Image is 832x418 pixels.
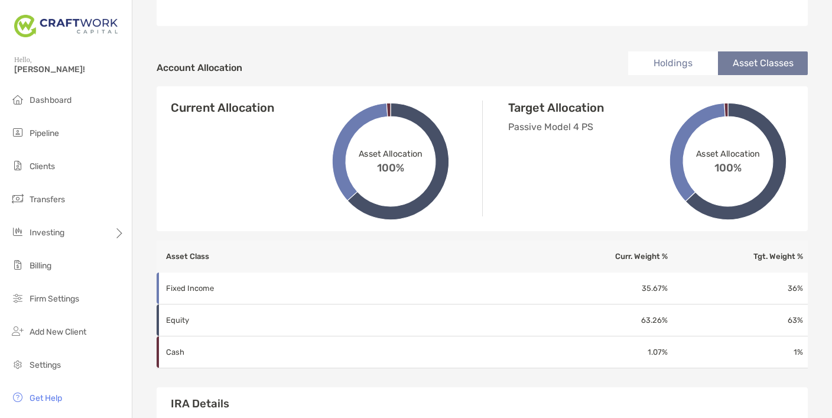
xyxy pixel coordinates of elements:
td: 36 % [668,273,808,304]
span: Dashboard [30,95,71,105]
h4: Account Allocation [157,62,242,73]
td: 1 % [668,336,808,368]
span: Add New Client [30,327,86,337]
span: Investing [30,228,64,238]
li: Asset Classes [718,51,808,75]
th: Curr. Weight % [537,241,668,273]
span: Clients [30,161,55,171]
span: Firm Settings [30,294,79,304]
span: 100% [714,158,742,174]
span: Billing [30,261,51,271]
img: add_new_client icon [11,324,25,338]
img: investing icon [11,225,25,239]
img: settings icon [11,357,25,371]
span: Pipeline [30,128,59,138]
span: 100% [377,158,404,174]
span: Get Help [30,393,62,403]
th: Tgt. Weight % [668,241,808,273]
img: billing icon [11,258,25,272]
img: clients icon [11,158,25,173]
img: dashboard icon [11,92,25,106]
p: Passive Model 4 PS [508,119,691,134]
td: 35.67 % [537,273,668,304]
img: get-help icon [11,390,25,404]
h4: Current Allocation [171,101,274,115]
p: Fixed Income [166,281,331,296]
p: Equity [166,313,331,328]
span: Settings [30,360,61,370]
li: Holdings [628,51,718,75]
h3: IRA Details [171,397,794,411]
span: Transfers [30,195,65,205]
img: Zoe Logo [14,5,118,47]
img: pipeline icon [11,125,25,140]
img: transfers icon [11,192,25,206]
span: Asset Allocation [696,148,760,158]
td: 63 % [668,304,808,336]
td: 1.07 % [537,336,668,368]
p: Cash [166,345,331,359]
img: firm-settings icon [11,291,25,305]
td: 63.26 % [537,304,668,336]
h4: Target Allocation [508,101,691,115]
th: Asset Class [157,241,537,273]
span: Asset Allocation [359,148,423,158]
span: [PERSON_NAME]! [14,64,125,74]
